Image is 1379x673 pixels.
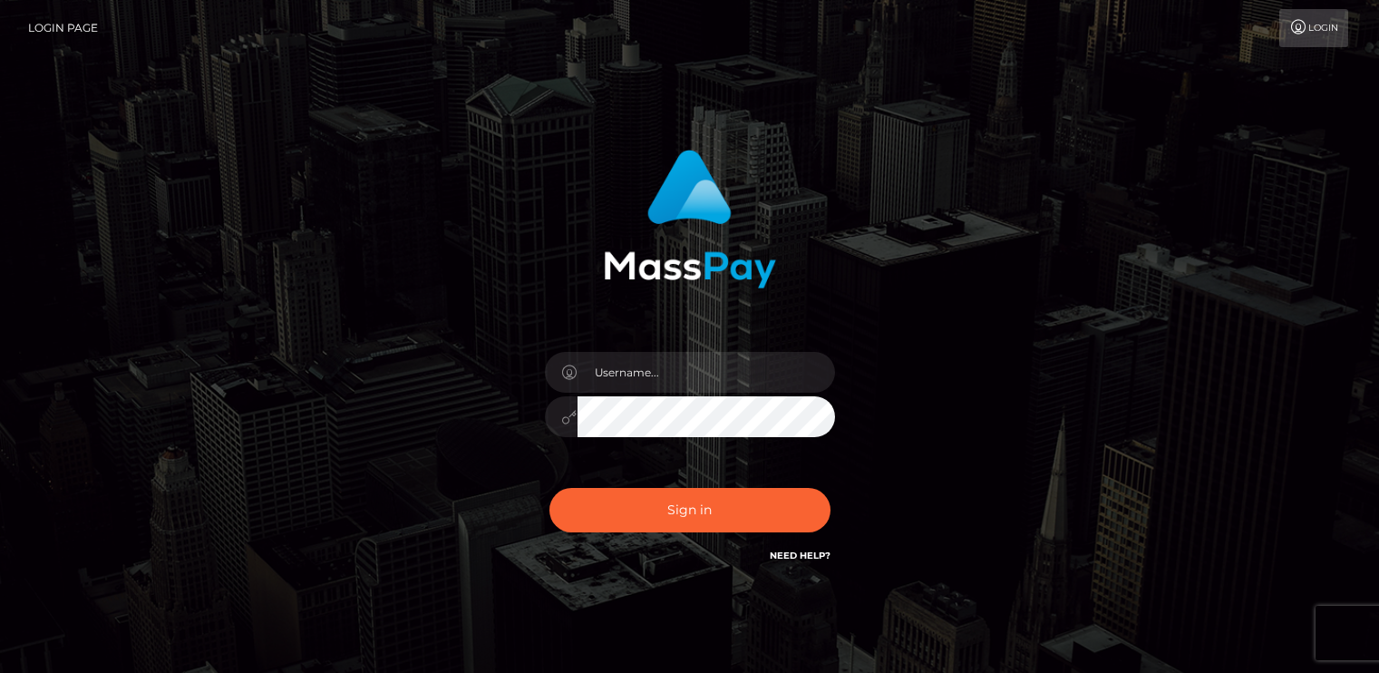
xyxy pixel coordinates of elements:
button: Sign in [549,488,830,532]
a: Need Help? [770,550,830,561]
img: MassPay Login [604,150,776,288]
input: Username... [578,352,835,393]
a: Login Page [28,9,98,47]
a: Login [1279,9,1348,47]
